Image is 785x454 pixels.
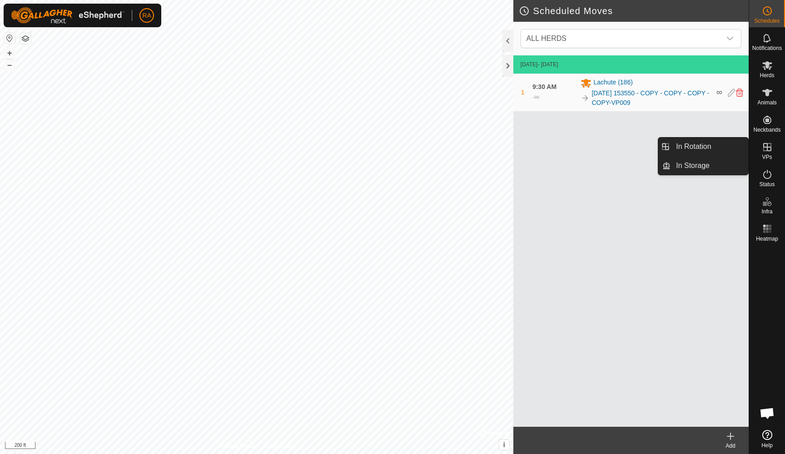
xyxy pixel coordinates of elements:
a: In Storage [671,157,748,175]
a: Contact Us [265,442,292,450]
span: VPs [762,154,772,160]
span: 1 [521,89,525,96]
span: ALL HERDS [523,30,721,48]
span: Status [759,182,775,187]
span: Infra [761,209,772,214]
img: Gallagher Logo [11,7,124,24]
button: Map Layers [20,33,31,44]
span: In Storage [676,160,710,171]
li: In Rotation [658,138,748,156]
div: Add [712,442,749,450]
span: Animals [757,100,777,105]
span: ∞ [534,93,539,101]
span: Neckbands [753,127,780,133]
span: Herds [760,73,774,78]
a: Help [749,426,785,452]
span: RA [142,11,151,20]
div: - [532,92,539,103]
span: Schedules [754,18,780,24]
button: i [499,440,509,450]
span: Notifications [752,45,782,51]
span: 9:30 AM [532,83,556,90]
button: Reset Map [4,33,15,44]
span: ALL HERDS [527,35,566,42]
a: Privacy Policy [221,442,255,450]
span: Help [761,443,773,448]
li: In Storage [658,157,748,175]
span: In Rotation [676,141,711,152]
img: To [581,94,590,103]
a: Open chat [754,400,781,427]
div: dropdown trigger [721,30,739,48]
a: [DATE] 153550 - COPY - COPY - COPY - COPY-VP009 [591,89,711,108]
a: In Rotation [671,138,748,156]
span: i [503,441,505,449]
span: Heatmap [756,236,778,242]
h2: Scheduled Moves [519,5,749,16]
span: - [DATE] [537,61,558,68]
span: ∞ [716,88,722,97]
span: [DATE] [521,61,538,68]
button: + [4,48,15,59]
span: Lachute (186) [593,78,632,89]
button: – [4,59,15,70]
